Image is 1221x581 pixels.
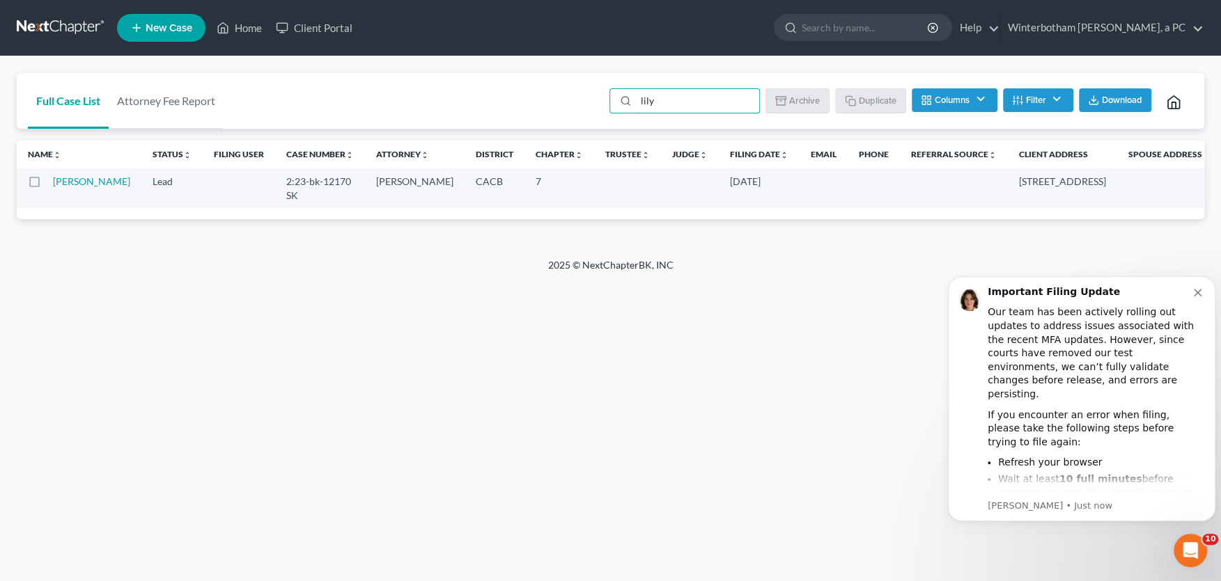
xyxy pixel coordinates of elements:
i: unfold_more [575,151,583,159]
a: Home [210,15,269,40]
i: unfold_more [183,151,192,159]
i: unfold_more [641,151,650,159]
a: Case Numberunfold_more [286,149,354,159]
a: Attorneyunfold_more [376,149,429,159]
button: Columns [912,88,997,112]
button: Download [1079,88,1151,112]
th: Filing User [203,141,275,168]
td: [PERSON_NAME] [365,168,465,208]
a: [PERSON_NAME] [53,175,130,187]
a: Trusteeunfold_more [605,149,650,159]
a: Chapterunfold_more [536,149,583,159]
i: unfold_more [699,151,708,159]
th: District [465,141,524,168]
button: Filter [1003,88,1073,112]
td: [STREET_ADDRESS] [1008,168,1117,208]
a: Help [953,15,1000,40]
th: Phone [848,141,900,168]
a: Full Case List [28,73,109,129]
iframe: Intercom notifications message [942,259,1221,574]
span: Download [1102,95,1142,106]
a: Judgeunfold_more [672,149,708,159]
a: Referral Sourceunfold_more [911,149,997,159]
iframe: Intercom live chat [1174,534,1207,567]
input: Search by name... [802,15,929,40]
th: Client Address [1008,141,1117,168]
span: New Case [146,23,192,33]
td: CACB [465,168,524,208]
a: Client Portal [269,15,359,40]
th: Spouse Address [1117,141,1213,168]
i: unfold_more [988,151,997,159]
td: [DATE] [719,168,800,208]
i: unfold_more [345,151,354,159]
i: unfold_more [53,151,61,159]
td: 7 [524,168,594,208]
span: 10 [1202,534,1218,545]
i: unfold_more [421,151,429,159]
i: unfold_more [780,151,788,159]
input: Search by name... [636,89,759,113]
a: Attorney Fee Report [109,73,224,129]
a: Statusunfold_more [153,149,192,159]
div: 2025 © NextChapterBK, INC [214,258,1008,283]
th: Email [800,141,848,168]
a: Nameunfold_more [28,149,61,159]
a: Filing Dateunfold_more [730,149,788,159]
a: Winterbotham [PERSON_NAME], a PC [1001,15,1204,40]
td: 2:23-bk-12170 SK [275,168,365,208]
td: Lead [141,168,203,208]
